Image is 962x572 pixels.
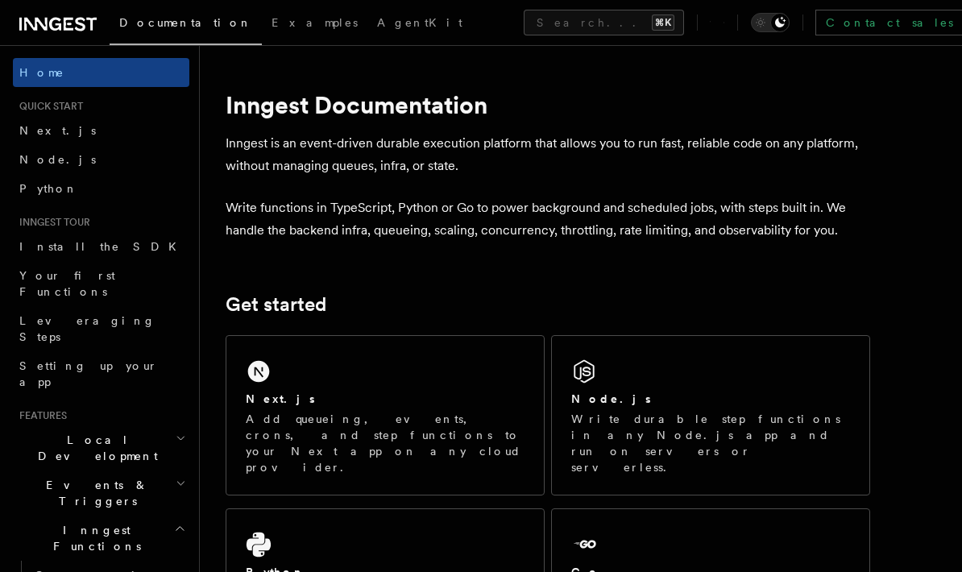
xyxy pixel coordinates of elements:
span: Node.js [19,153,96,166]
a: Next.js [13,116,189,145]
span: Python [19,182,78,195]
kbd: ⌘K [652,15,674,31]
h2: Next.js [246,391,315,407]
button: Events & Triggers [13,470,189,516]
span: Features [13,409,67,422]
button: Local Development [13,425,189,470]
span: Setting up your app [19,359,158,388]
a: Your first Functions [13,261,189,306]
a: Python [13,174,189,203]
span: Documentation [119,16,252,29]
button: Search...⌘K [524,10,684,35]
h1: Inngest Documentation [226,90,870,119]
p: Write functions in TypeScript, Python or Go to power background and scheduled jobs, with steps bu... [226,197,870,242]
span: Quick start [13,100,83,113]
span: Inngest tour [13,216,90,229]
a: Node.jsWrite durable step functions in any Node.js app and run on servers or serverless. [551,335,870,495]
span: Inngest Functions [13,522,174,554]
a: Node.js [13,145,189,174]
span: Your first Functions [19,269,115,298]
a: Setting up your app [13,351,189,396]
span: AgentKit [377,16,462,29]
p: Add queueing, events, crons, and step functions to your Next app on any cloud provider. [246,411,525,475]
button: Inngest Functions [13,516,189,561]
span: Local Development [13,432,176,464]
a: Documentation [110,5,262,45]
p: Inngest is an event-driven durable execution platform that allows you to run fast, reliable code ... [226,132,870,177]
a: Leveraging Steps [13,306,189,351]
a: Examples [262,5,367,44]
a: Home [13,58,189,87]
span: Install the SDK [19,240,186,253]
h2: Node.js [571,391,651,407]
span: Leveraging Steps [19,314,155,343]
span: Next.js [19,124,96,137]
span: Examples [272,16,358,29]
button: Toggle dark mode [751,13,790,32]
a: Install the SDK [13,232,189,261]
span: Home [19,64,64,81]
a: AgentKit [367,5,472,44]
a: Next.jsAdd queueing, events, crons, and step functions to your Next app on any cloud provider. [226,335,545,495]
span: Events & Triggers [13,477,176,509]
p: Write durable step functions in any Node.js app and run on servers or serverless. [571,411,850,475]
a: Get started [226,293,326,316]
